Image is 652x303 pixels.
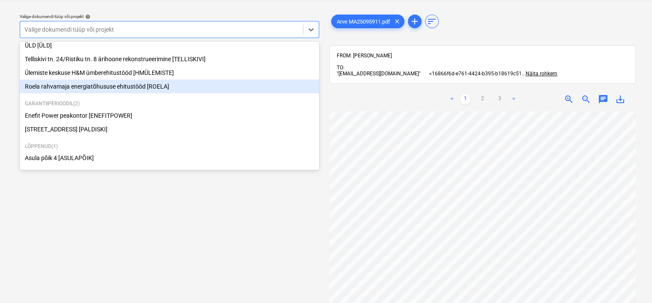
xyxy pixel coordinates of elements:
span: ... [522,71,557,77]
div: Ülemiste keskuse H&M ümberehitustööd [HMÜLEMISTE] [20,66,319,80]
a: Page 3 [494,94,505,104]
span: add [410,16,420,27]
span: Näita rohkem [526,71,557,77]
span: Arve MA25095911.pdf [332,18,395,25]
span: clear [392,16,402,27]
a: Page 1 is your current page [460,94,470,104]
span: help [84,14,90,19]
div: Telliskivi tn. 24/Ristiku tn. 8 ärihoone rekonstrueerimine [TELLISKIVI] [20,52,319,66]
span: sort [427,16,437,27]
a: Previous page [446,94,457,104]
span: TO: [337,65,344,71]
div: Arve MA25095911.pdf [331,15,404,28]
span: save_alt [615,94,625,104]
div: Enefit Power peakontor [ENEFITPOWER] [20,109,319,122]
span: zoom_out [581,94,591,104]
div: Paldiski mnt 48a Tallinn [PALDISKI] [20,122,319,136]
span: FROM: [PERSON_NAME] [337,53,392,59]
span: zoom_in [564,94,574,104]
div: ÜLD [ÜLD] [20,39,319,52]
span: chat [598,94,608,104]
span: "[EMAIL_ADDRESS][DOMAIN_NAME]" <16866f6d-e761-4424-b395-b18619c51 [337,71,522,77]
a: Page 2 [477,94,488,104]
div: Roela rahvamaja energiatõhususe ehitustööd [ROELA] [20,80,319,93]
p: Lõppenud ( 1 ) [25,143,314,150]
div: [STREET_ADDRESS] [PALDISKI] [20,122,319,136]
div: Valige dokumendi tüüp või projekt [20,14,319,19]
div: Asula põik 4 [ASULAPÕIK] [20,151,319,165]
p: Garantiiperioodil ( 2 ) [25,100,314,107]
a: Next page [508,94,518,104]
